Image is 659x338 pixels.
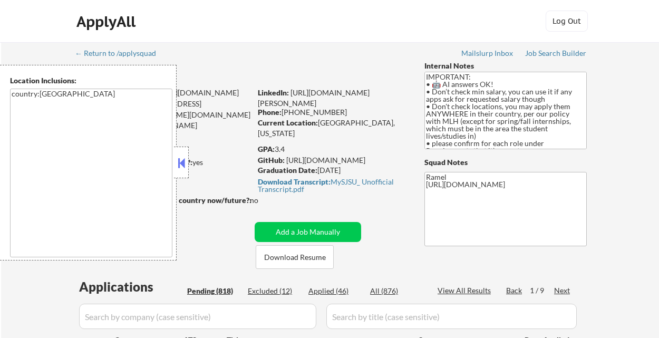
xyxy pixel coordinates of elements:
a: [URL][DOMAIN_NAME] [286,156,365,165]
div: Excluded (12) [248,286,301,296]
div: ← Return to /applysquad [75,50,166,57]
div: Applied (46) [308,286,361,296]
strong: Current Location: [258,118,318,127]
button: Download Resume [256,245,334,269]
strong: Graduation Date: [258,166,317,175]
div: Back [506,285,523,296]
input: Search by company (case sensitive) [79,304,316,329]
strong: Download Transcript: [258,177,331,186]
div: 1 / 9 [530,285,554,296]
div: [PHONE_NUMBER] [258,107,407,118]
div: Mailslurp Inbox [461,50,514,57]
div: Location Inclusions: [10,75,172,86]
div: Next [554,285,571,296]
button: Add a Job Manually [255,222,361,242]
div: Squad Notes [424,157,587,168]
div: 3.4 [258,144,409,154]
a: Download Transcript:MySJSU_ Unofficial Transcript.pdf [258,178,404,193]
strong: GPA: [258,144,275,153]
a: Job Search Builder [525,49,587,60]
div: Applications [79,281,183,293]
strong: LinkedIn: [258,88,289,97]
div: [DATE] [258,165,407,176]
div: Job Search Builder [525,50,587,57]
div: All (876) [370,286,423,296]
strong: GitHub: [258,156,285,165]
div: Pending (818) [187,286,240,296]
div: [GEOGRAPHIC_DATA], [US_STATE] [258,118,407,138]
a: Mailslurp Inbox [461,49,514,60]
div: View All Results [438,285,494,296]
button: Log Out [546,11,588,32]
input: Search by title (case sensitive) [326,304,577,329]
div: no [250,195,280,206]
div: Internal Notes [424,61,587,71]
a: [URL][DOMAIN_NAME][PERSON_NAME] [258,88,370,108]
a: ← Return to /applysquad [75,49,166,60]
div: ApplyAll [76,13,139,31]
div: MySJSU_ Unofficial Transcript.pdf [258,178,404,193]
strong: Phone: [258,108,282,117]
